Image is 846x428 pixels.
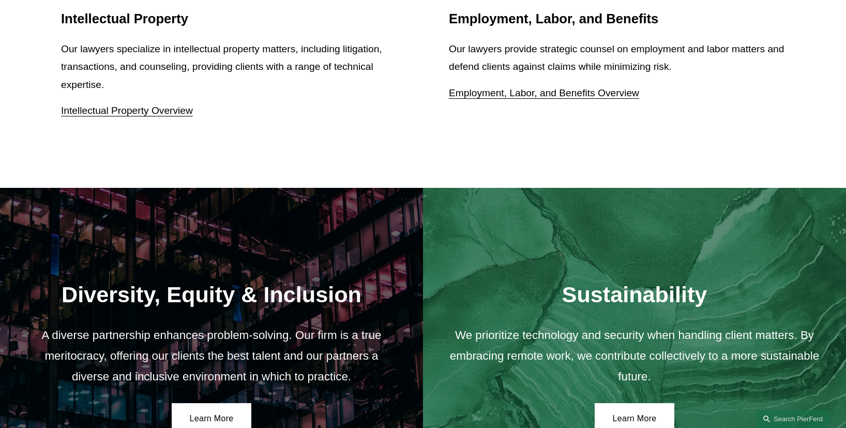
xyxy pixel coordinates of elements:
[61,11,397,27] h2: Intellectual Property
[448,325,821,388] p: We prioritize technology and security when handling client matters. By embracing remote work, we ...
[25,325,398,388] p: A diverse partnership enhances problem-solving. Our firm is a true meritocracy, offering our clie...
[449,40,785,76] p: Our lawyers provide strategic counsel on employment and labor matters and defend clients against ...
[61,105,193,116] a: Intellectual Property Overview
[448,281,821,308] h2: Sustainability
[449,11,785,27] h2: Employment, Labor, and Benefits
[449,87,639,98] a: Employment, Labor, and Benefits Overview
[61,40,397,94] p: Our lawyers specialize in intellectual property matters, including litigation, transactions, and ...
[757,410,829,428] a: Search this site
[25,281,398,308] h2: Diversity, Equity & Inclusion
